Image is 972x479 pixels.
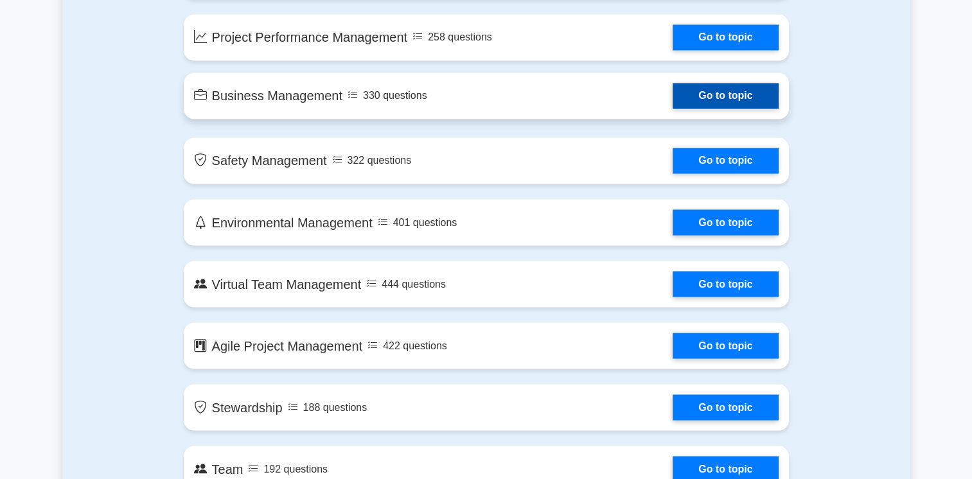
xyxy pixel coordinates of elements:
a: Go to topic [673,333,778,358]
a: Go to topic [673,394,778,420]
a: Go to topic [673,83,778,109]
a: Go to topic [673,24,778,50]
a: Go to topic [673,271,778,297]
a: Go to topic [673,148,778,173]
a: Go to topic [673,209,778,235]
